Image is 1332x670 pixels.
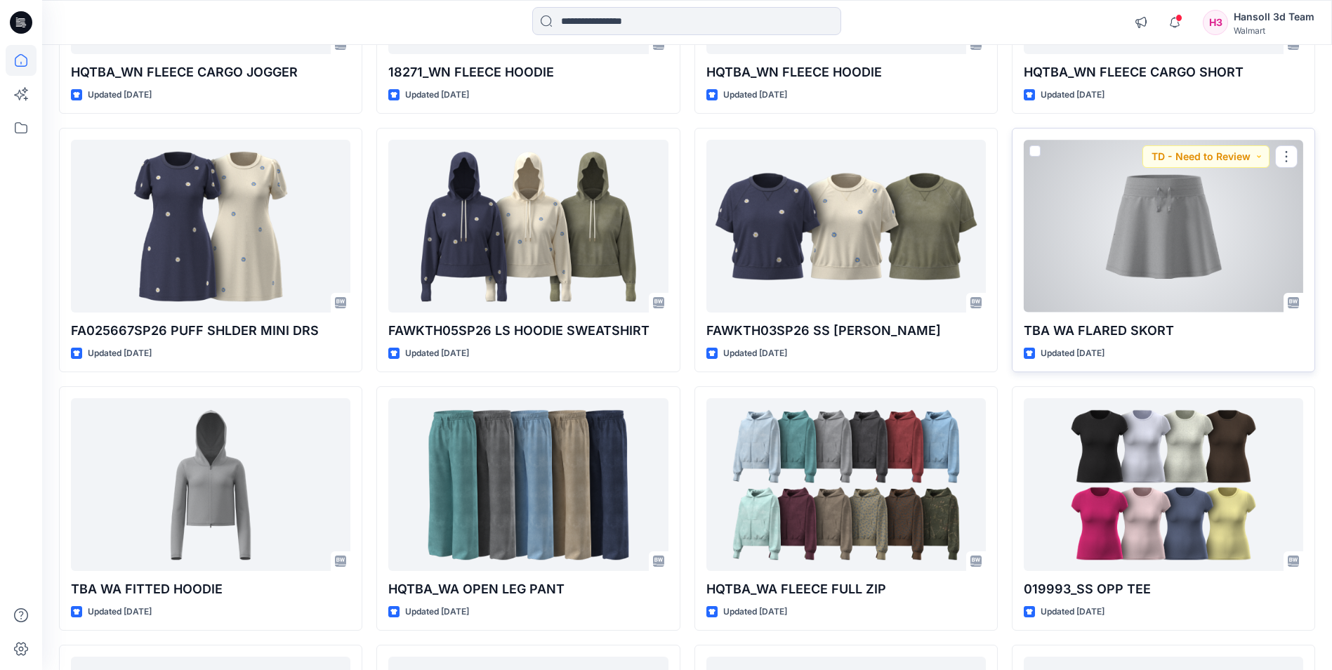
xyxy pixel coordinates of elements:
p: Updated [DATE] [405,88,469,103]
p: Updated [DATE] [723,605,787,619]
div: Walmart [1234,25,1314,36]
p: Updated [DATE] [405,605,469,619]
p: Updated [DATE] [88,346,152,361]
p: HQTBA_WN FLEECE CARGO JOGGER [71,63,350,82]
p: HQTBA_WN FLEECE HOODIE [706,63,986,82]
a: HQTBA_WA FLEECE FULL ZIP [706,398,986,570]
p: Updated [DATE] [1041,346,1104,361]
p: Updated [DATE] [405,346,469,361]
p: Updated [DATE] [88,88,152,103]
p: HQTBA_WA FLEECE FULL ZIP [706,579,986,599]
p: FAWKTH05SP26 LS HOODIE SWEATSHIRT [388,321,668,341]
p: FAWKTH03SP26 SS [PERSON_NAME] [706,321,986,341]
p: FA025667SP26 PUFF SHLDER MINI DRS [71,321,350,341]
a: TBA WA FLARED SKORT [1024,140,1303,312]
p: Updated [DATE] [88,605,152,619]
a: FA025667SP26 PUFF SHLDER MINI DRS [71,140,350,312]
p: TBA WA FITTED HOODIE [71,579,350,599]
p: HQTBA_WA OPEN LEG PANT [388,579,668,599]
a: FAWKTH05SP26 LS HOODIE SWEATSHIRT [388,140,668,312]
p: Updated [DATE] [1041,605,1104,619]
p: Updated [DATE] [1041,88,1104,103]
p: Updated [DATE] [723,346,787,361]
div: Hansoll 3d Team [1234,8,1314,25]
p: 019993_SS OPP TEE [1024,579,1303,599]
p: Updated [DATE] [723,88,787,103]
a: TBA WA FITTED HOODIE [71,398,350,570]
a: HQTBA_WA OPEN LEG PANT [388,398,668,570]
p: HQTBA_WN FLEECE CARGO SHORT [1024,63,1303,82]
p: TBA WA FLARED SKORT [1024,321,1303,341]
div: H3 [1203,10,1228,35]
a: FAWKTH03SP26 SS RAGLAN SWEATSHIRT [706,140,986,312]
a: 019993_SS OPP TEE [1024,398,1303,570]
p: 18271_WN FLEECE HOODIE [388,63,668,82]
